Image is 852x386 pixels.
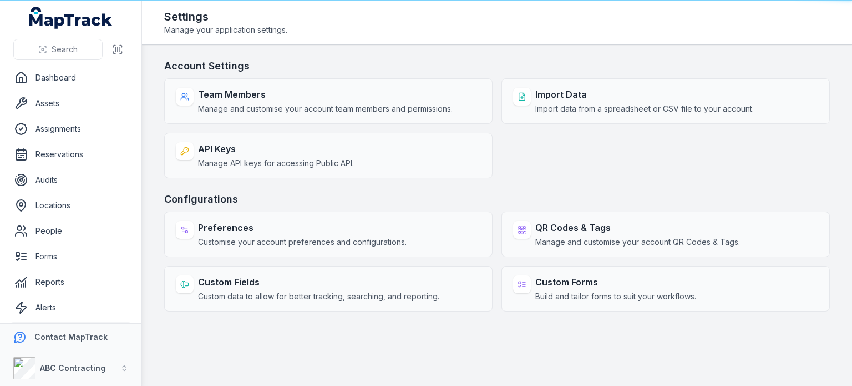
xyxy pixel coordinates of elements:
[198,88,453,101] strong: Team Members
[164,58,830,74] h3: Account Settings
[535,291,696,302] span: Build and tailor forms to suit your workflows.
[40,363,105,373] strong: ABC Contracting
[9,194,133,217] a: Locations
[198,291,439,302] span: Custom data to allow for better tracking, searching, and reporting.
[13,39,103,60] button: Search
[9,92,133,114] a: Assets
[164,78,493,124] a: Team MembersManage and customise your account team members and permissions.
[9,143,133,166] a: Reservations
[9,169,133,191] a: Audits
[9,297,133,319] a: Alerts
[29,7,113,29] a: MapTrack
[198,142,354,156] strong: API Keys
[9,245,133,268] a: Forms
[198,103,453,114] span: Manage and customise your account team members and permissions.
[501,212,830,257] a: QR Codes & TagsManage and customise your account QR Codes & Tags.
[198,158,354,169] span: Manage API keys for accessing Public API.
[164,266,493,312] a: Custom FieldsCustom data to allow for better tracking, searching, and reporting.
[535,221,740,234] strong: QR Codes & Tags
[9,271,133,293] a: Reports
[198,275,439,289] strong: Custom Fields
[198,221,407,234] strong: Preferences
[9,118,133,140] a: Assignments
[52,44,78,55] span: Search
[164,192,830,207] h3: Configurations
[501,78,830,124] a: Import DataImport data from a spreadsheet or CSV file to your account.
[9,322,133,344] a: Settings
[535,275,696,289] strong: Custom Forms
[9,67,133,89] a: Dashboard
[164,24,287,36] span: Manage your application settings.
[198,237,407,248] span: Customise your account preferences and configurations.
[535,88,754,101] strong: Import Data
[501,266,830,312] a: Custom FormsBuild and tailor forms to suit your workflows.
[34,332,108,342] strong: Contact MapTrack
[164,212,493,257] a: PreferencesCustomise your account preferences and configurations.
[535,237,740,248] span: Manage and customise your account QR Codes & Tags.
[9,220,133,242] a: People
[164,133,493,178] a: API KeysManage API keys for accessing Public API.
[164,9,287,24] h2: Settings
[535,103,754,114] span: Import data from a spreadsheet or CSV file to your account.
